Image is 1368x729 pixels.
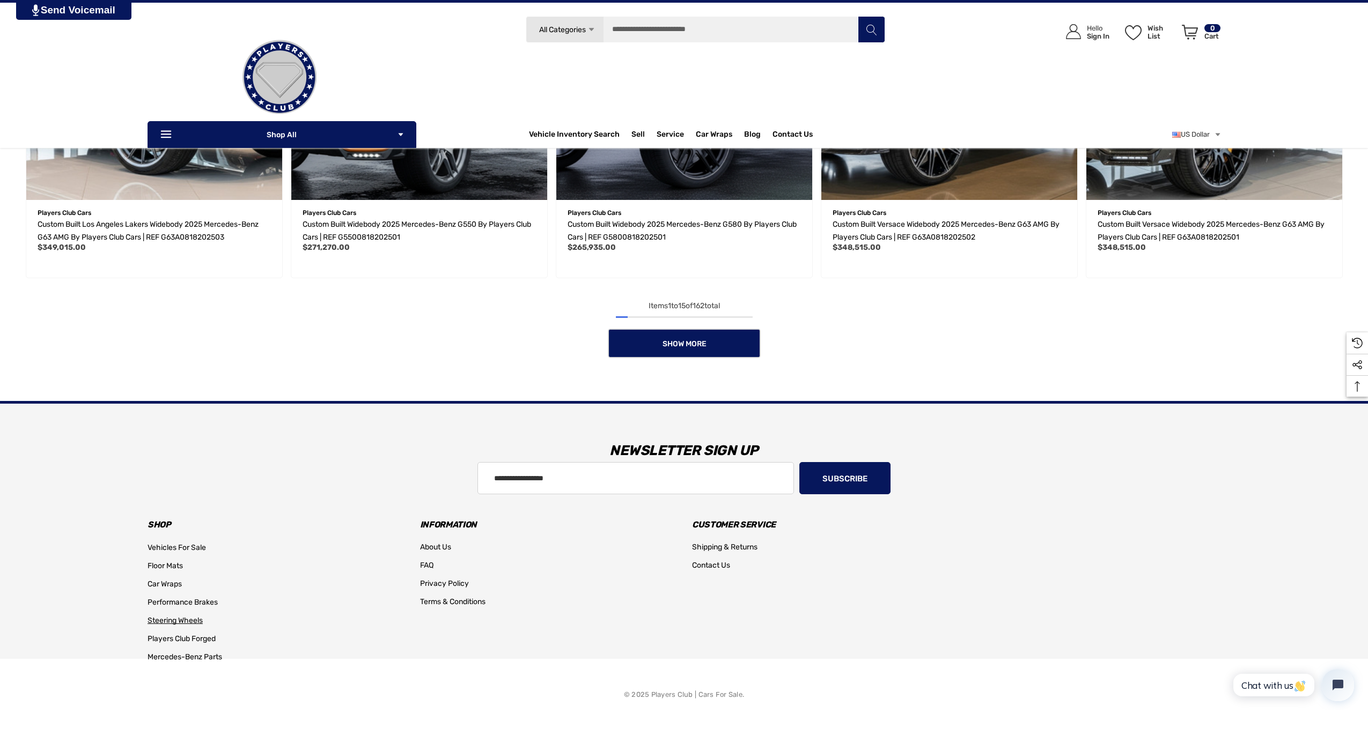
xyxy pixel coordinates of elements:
span: Custom Built Versace Widebody 2025 Mercedes-Benz G63 AMG by Players Club Cars | REF G63A0818202502 [833,220,1060,242]
span: Floor Mats [148,561,183,570]
a: Floor Mats [148,557,183,575]
a: Performance Brakes [148,593,218,612]
span: 15 [678,301,686,310]
p: Sign In [1087,32,1109,40]
span: Contact Us [692,561,730,570]
span: Car Wraps [148,579,182,589]
p: Cart [1204,32,1220,40]
span: $348,515.00 [1098,243,1146,252]
img: PjwhLS0gR2VuZXJhdG9yOiBHcmF2aXQuaW8gLS0+PHN2ZyB4bWxucz0iaHR0cDovL3d3dy53My5vcmcvMjAwMC9zdmciIHhtb... [32,4,39,16]
span: 1 [668,301,671,310]
a: Sell [631,124,657,145]
a: Terms & Conditions [420,593,486,611]
a: Contact Us [773,130,813,142]
div: Items to of total [21,300,1347,313]
p: Players Club Cars [38,206,271,220]
h3: Customer Service [692,517,948,532]
a: Shipping & Returns [692,538,757,556]
svg: Wish List [1125,25,1142,40]
p: 0 [1204,24,1220,32]
svg: Review Your Cart [1182,25,1198,40]
a: Custom Built Versace Widebody 2025 Mercedes-Benz G63 AMG by Players Club Cars | REF G63A081820250... [833,218,1066,244]
span: Custom Built Widebody 2025 Mercedes-Benz G550 by Players Club Cars | REF G5500818202501 [303,220,531,242]
svg: Top [1347,381,1368,392]
svg: Icon Arrow Down [587,26,595,34]
a: Show More [608,329,761,358]
a: All Categories Icon Arrow Down Icon Arrow Up [526,16,604,43]
p: Wish List [1148,24,1176,40]
a: Vehicles For Sale [148,539,206,557]
p: Players Club Cars [568,206,801,220]
span: Privacy Policy [420,579,469,588]
img: Players Club | Cars For Sale [226,24,333,131]
span: 162 [693,301,704,310]
svg: Social Media [1352,360,1363,370]
p: Hello [1087,24,1109,32]
span: Car Wraps [696,130,732,142]
button: Search [858,16,885,43]
span: $348,515.00 [833,243,881,252]
a: FAQ [420,556,433,575]
span: Performance Brakes [148,598,218,607]
span: Terms & Conditions [420,597,486,606]
h3: Newsletter Sign Up [139,435,1229,467]
a: Contact Us [692,556,730,575]
span: $265,935.00 [568,243,616,252]
span: Shipping & Returns [692,542,757,552]
a: About Us [420,538,451,556]
span: $271,270.00 [303,243,350,252]
a: Vehicle Inventory Search [529,130,620,142]
a: Players Club Forged [148,630,216,648]
p: Players Club Cars [1098,206,1331,220]
a: Custom Built Widebody 2025 Mercedes-Benz G550 by Players Club Cars | REF G5500818202501,$271,270.00 [303,218,536,244]
a: Steering Wheels [148,612,203,630]
p: © 2025 Players Club | Cars For Sale. [624,688,744,702]
span: Custom Built Widebody 2025 Mercedes-Benz G580 by Players Club Cars | REF G5800818202501 [568,220,797,242]
a: Mercedes-Benz Parts [148,648,222,666]
nav: pagination [21,300,1347,358]
a: USD [1172,124,1222,145]
span: Sell [631,130,645,142]
span: All Categories [539,25,585,34]
h3: Shop [148,517,404,532]
span: Vehicles For Sale [148,543,206,552]
iframe: Tidio Chat [1222,660,1363,710]
a: Privacy Policy [420,575,469,593]
span: Mercedes-Benz Parts [148,652,222,661]
a: Custom Built Los Angeles Lakers Widebody 2025 Mercedes-Benz G63 AMG by Players Club Cars | REF G6... [38,218,271,244]
p: Shop All [148,121,416,148]
span: FAQ [420,561,433,570]
svg: Icon Line [159,129,175,141]
svg: Recently Viewed [1352,338,1363,348]
span: Custom Built Los Angeles Lakers Widebody 2025 Mercedes-Benz G63 AMG by Players Club Cars | REF G6... [38,220,259,242]
span: Show More [662,339,706,348]
a: Custom Built Versace Widebody 2025 Mercedes-Benz G63 AMG by Players Club Cars | REF G63A081820250... [1098,218,1331,244]
a: Service [657,130,684,142]
h3: Information [420,517,676,532]
span: Players Club Forged [148,634,216,643]
svg: Icon User Account [1066,24,1081,39]
span: Custom Built Versace Widebody 2025 Mercedes-Benz G63 AMG by Players Club Cars | REF G63A0818202501 [1098,220,1325,242]
a: Wish List Wish List [1120,13,1177,50]
a: Sign in [1054,13,1115,50]
button: Subscribe [799,462,891,494]
svg: Icon Arrow Down [397,131,404,138]
a: Custom Built Widebody 2025 Mercedes-Benz G580 by Players Club Cars | REF G5800818202501,$265,935.00 [568,218,801,244]
a: Car Wraps [148,575,182,593]
a: Cart with 0 items [1177,13,1222,55]
span: About Us [420,542,451,552]
p: Players Club Cars [303,206,536,220]
a: Car Wraps [696,124,744,145]
a: Blog [744,130,761,142]
p: Players Club Cars [833,206,1066,220]
span: Steering Wheels [148,616,203,625]
span: $349,015.00 [38,243,86,252]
